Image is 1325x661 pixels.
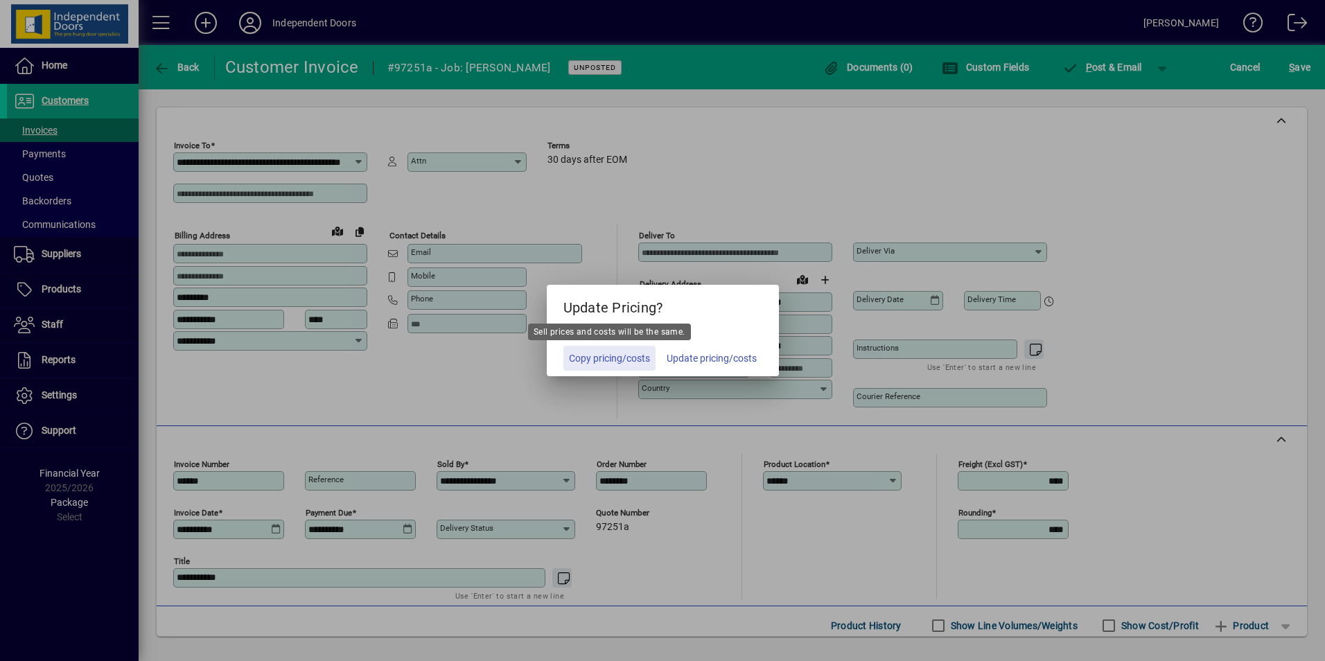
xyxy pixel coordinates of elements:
button: Copy pricing/costs [563,346,656,371]
div: Sell prices and costs will be the same. [528,324,691,340]
button: Update pricing/costs [661,346,762,371]
h5: Update Pricing? [547,285,779,325]
span: Update pricing/costs [667,351,757,366]
span: Copy pricing/costs [569,351,650,366]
